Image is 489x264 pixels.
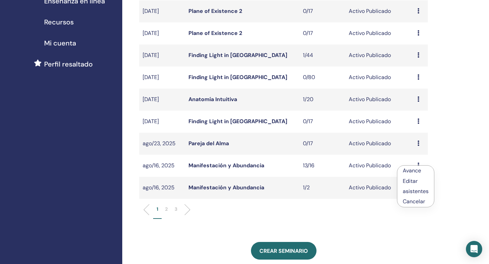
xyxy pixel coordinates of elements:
[300,155,345,177] td: 13/16
[300,111,345,133] td: 0/17
[251,242,316,260] a: Crear seminario
[157,206,158,213] p: 1
[403,197,429,206] p: Cancelar
[403,177,418,185] a: Editar
[345,133,414,155] td: Activo Publicado
[175,206,177,213] p: 3
[139,44,185,67] td: [DATE]
[300,0,345,22] td: 0/17
[300,133,345,155] td: 0/17
[345,44,414,67] td: Activo Publicado
[139,133,185,155] td: ago/23, 2025
[403,167,421,174] a: Avance
[300,44,345,67] td: 1/44
[188,52,287,59] a: Finding Light in [GEOGRAPHIC_DATA]
[345,22,414,44] td: Activo Publicado
[300,22,345,44] td: 0/17
[466,241,482,257] div: Open Intercom Messenger
[139,22,185,44] td: [DATE]
[165,206,168,213] p: 2
[139,177,185,199] td: ago/16, 2025
[300,67,345,89] td: 0/80
[345,0,414,22] td: Activo Publicado
[300,89,345,111] td: 1/20
[345,67,414,89] td: Activo Publicado
[139,0,185,22] td: [DATE]
[139,89,185,111] td: [DATE]
[188,140,229,147] a: Pareja del Alma
[188,118,287,125] a: Finding Light in [GEOGRAPHIC_DATA]
[345,155,414,177] td: Activo Publicado
[345,177,414,199] td: Activo Publicado
[188,96,237,103] a: Anatomía Intuitiva
[44,17,74,27] span: Recursos
[188,7,242,15] a: Plane of Existence 2
[139,67,185,89] td: [DATE]
[188,162,264,169] a: Manifestación y Abundancia
[345,111,414,133] td: Activo Publicado
[44,59,93,69] span: Perfil resaltado
[259,247,308,254] span: Crear seminario
[139,155,185,177] td: ago/16, 2025
[300,177,345,199] td: 1/2
[403,188,429,195] a: asistentes
[139,111,185,133] td: [DATE]
[345,89,414,111] td: Activo Publicado
[188,30,242,37] a: Plane of Existence 2
[188,184,264,191] a: Manifestación y Abundancia
[44,38,76,48] span: Mi cuenta
[188,74,287,81] a: Finding Light in [GEOGRAPHIC_DATA]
